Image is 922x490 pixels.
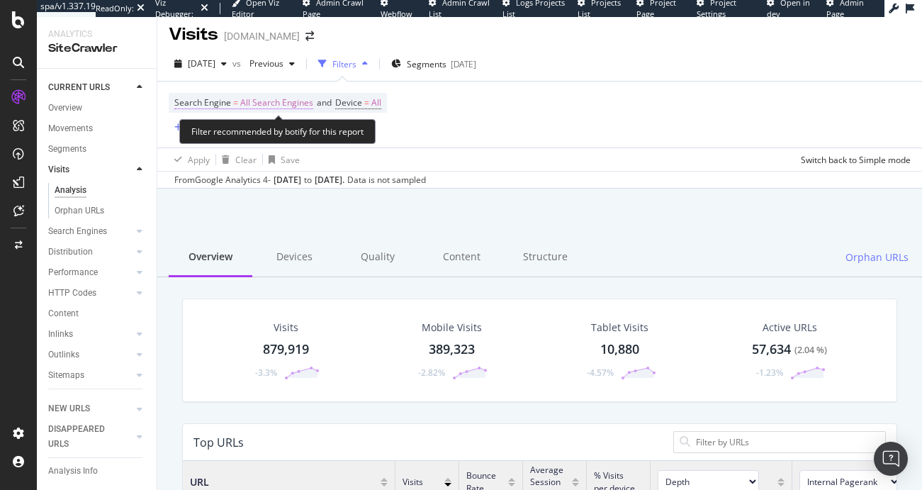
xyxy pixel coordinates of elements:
[386,52,482,75] button: Segments[DATE]
[48,121,147,136] a: Movements
[48,422,133,452] a: DISAPPEARED URLS
[315,174,344,186] div: [DATE] .
[420,238,503,277] div: Content
[305,31,314,41] div: arrow-right-arrow-left
[55,204,104,218] div: Orphan URLs
[752,340,827,359] div: 57,634
[48,162,69,177] div: Visits
[48,245,133,260] a: Distribution
[48,265,98,280] div: Performance
[756,367,783,379] div: -1.23%
[188,57,215,69] span: 2025 Aug. 15th
[193,435,244,450] div: Top URLs
[874,442,908,476] div: Open Intercom Messenger
[587,367,614,379] div: -4.57%
[48,101,82,116] div: Overview
[600,340,639,359] div: 10,880
[591,321,648,335] div: Tablet Visits
[48,368,84,383] div: Sitemaps
[336,238,420,277] div: Quality
[48,395,92,410] div: Url Explorer
[48,80,133,95] a: CURRENT URLS
[252,238,336,277] div: Devices
[48,368,133,383] a: Sitemaps
[48,40,145,57] div: SiteCrawler
[55,204,147,218] a: Orphan URLs
[48,28,145,40] div: Analytics
[48,142,147,157] a: Segments
[233,96,238,108] span: =
[407,58,446,70] span: Segments
[48,265,133,280] a: Performance
[169,23,218,47] div: Visits
[332,58,356,70] div: Filters
[48,464,98,479] div: Analysis Info
[48,464,147,479] a: Analysis Info
[313,52,373,75] button: Filters
[801,154,911,166] div: Switch back to Simple mode
[174,96,231,108] span: Search Engine
[263,148,300,171] button: Save
[48,245,93,260] div: Distribution
[48,142,86,157] div: Segments
[244,57,283,69] span: Previous
[232,57,244,69] span: vs
[48,347,133,362] a: Outlinks
[179,119,376,144] div: Filter recommended by botify for this report
[190,475,209,489] span: URL
[263,340,309,359] div: 879,919
[169,119,225,136] button: Add Filter
[48,286,133,301] a: HTTP Codes
[48,306,147,321] a: Content
[174,174,426,186] div: From Google Analytics 4 - to Data is not sampled
[48,162,133,177] a: Visits
[364,96,369,108] span: =
[418,367,445,379] div: -2.82%
[48,121,93,136] div: Movements
[216,148,257,171] button: Clear
[48,80,110,95] div: CURRENT URLS
[244,52,300,75] button: Previous
[48,101,147,116] a: Overview
[48,327,133,342] a: Inlinks
[794,344,827,357] div: ( 2.04 % )
[188,154,210,166] div: Apply
[240,93,313,113] span: All Search Engines
[169,52,232,75] button: [DATE]
[224,29,300,43] div: [DOMAIN_NAME]
[451,58,476,70] div: [DATE]
[274,321,298,335] div: Visits
[48,224,107,239] div: Search Engines
[55,183,86,198] div: Analysis
[48,401,90,416] div: NEW URLS
[55,183,147,198] a: Analysis
[48,401,133,416] a: NEW URLS
[169,148,210,171] button: Apply
[845,250,909,265] span: Orphan URLs
[48,395,147,410] a: Url Explorer
[335,96,362,108] span: Device
[255,367,277,379] div: -3.3%
[763,321,817,334] span: Active URLs
[695,435,879,449] input: Filter by URLs
[403,476,423,488] span: Visits
[274,174,301,186] div: [DATE]
[48,327,73,342] div: Inlinks
[281,154,300,166] div: Save
[795,148,911,171] button: Switch back to Simple mode
[371,93,381,113] span: All
[235,154,257,166] div: Clear
[96,3,134,14] div: ReadOnly:
[48,347,79,362] div: Outlinks
[429,340,475,359] div: 389,323
[381,9,412,19] span: Webflow
[48,422,120,452] div: DISAPPEARED URLS
[422,321,482,335] div: Mobile Visits
[48,306,79,321] div: Content
[503,238,587,277] div: Structure
[169,238,252,277] div: Overview
[48,286,96,301] div: HTTP Codes
[48,224,133,239] a: Search Engines
[317,96,332,108] span: and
